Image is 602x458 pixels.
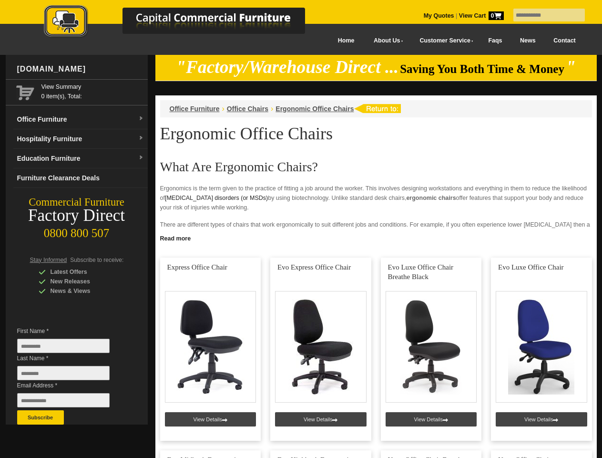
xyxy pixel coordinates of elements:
a: Capital Commercial Furniture Logo [18,5,351,42]
a: Ergonomic Office Chairs [275,105,354,113]
input: First Name * [17,339,110,353]
span: Subscribe to receive: [70,257,123,263]
span: 0 item(s), Total: [41,82,144,100]
button: Subscribe [17,410,64,425]
a: [MEDICAL_DATA] disorders (or MSDs) [165,195,268,201]
span: 0 [489,11,504,20]
a: News [511,30,544,52]
a: Faqs [480,30,511,52]
a: Hospitality Furnituredropdown [13,129,148,149]
h2: What Are Ergonomic Chairs? [160,160,592,174]
a: Office Furniture [170,105,220,113]
img: dropdown [138,155,144,161]
span: First Name * [17,326,124,336]
img: Capital Commercial Furniture Logo [18,5,351,40]
a: About Us [363,30,409,52]
div: Latest Offers [39,267,129,277]
a: My Quotes [424,12,454,19]
div: News & Views [39,286,129,296]
div: 0800 800 507 [6,222,148,240]
a: Customer Service [409,30,479,52]
div: Factory Direct [6,209,148,222]
a: Education Furnituredropdown [13,149,148,168]
a: Office Furnituredropdown [13,110,148,129]
div: Commercial Furniture [6,196,148,209]
a: Furniture Clearance Deals [13,168,148,188]
a: View Summary [41,82,144,92]
em: "Factory/Warehouse Direct ... [176,57,398,77]
h1: Ergonomic Office Chairs [160,125,592,143]
div: [DOMAIN_NAME] [13,55,148,83]
img: return to [354,104,401,113]
a: Office Chairs [227,105,268,113]
span: Stay Informed [30,257,67,263]
strong: View Cart [459,12,504,19]
a: Click to read more [155,231,597,243]
img: dropdown [138,135,144,141]
a: View Cart0 [457,12,503,19]
span: Email Address * [17,381,124,390]
p: There are different types of chairs that work ergonomically to suit different jobs and conditions... [160,220,592,239]
input: Email Address * [17,393,110,407]
strong: ergonomic chairs [406,195,456,201]
li: › [271,104,273,114]
p: Ergonomics is the term given to the practice of fitting a job around the worker. This involves de... [160,184,592,212]
em: " [566,57,576,77]
a: Contact [544,30,584,52]
div: New Releases [39,277,129,286]
span: Last Name * [17,354,124,363]
li: › [222,104,224,114]
span: Saving You Both Time & Money [400,62,564,75]
input: Last Name * [17,366,110,380]
img: dropdown [138,116,144,122]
